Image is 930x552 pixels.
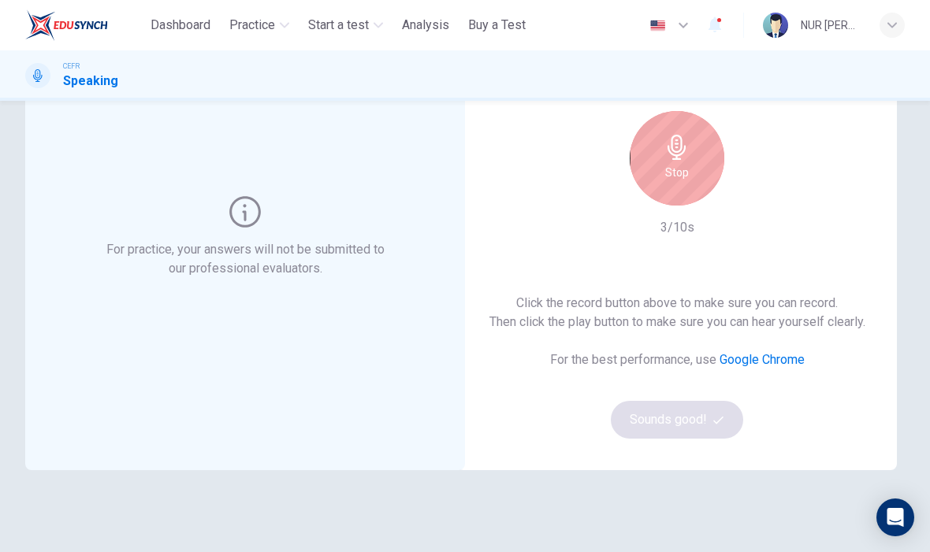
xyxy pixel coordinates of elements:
[660,218,694,237] h6: 3/10s
[720,352,805,367] a: Google Chrome
[462,11,532,39] button: Buy a Test
[876,498,914,536] div: Open Intercom Messenger
[468,16,526,35] span: Buy a Test
[396,11,456,39] button: Analysis
[763,13,788,38] img: Profile picture
[489,294,865,332] h6: Click the record button above to make sure you can record. Then click the play button to make sur...
[103,240,388,278] h6: For practice, your answers will not be submitted to our professional evaluators.
[144,11,217,39] button: Dashboard
[402,16,449,35] span: Analysis
[302,11,389,39] button: Start a test
[229,16,275,35] span: Practice
[630,111,724,206] button: Stop
[308,16,369,35] span: Start a test
[63,61,80,72] span: CEFR
[223,11,296,39] button: Practice
[648,20,668,31] img: en
[151,16,210,35] span: Dashboard
[25,9,108,41] img: ELTC logo
[801,16,861,35] div: NUR [PERSON_NAME]
[25,9,144,41] a: ELTC logo
[665,163,689,182] h6: Stop
[550,350,805,369] h6: For the best performance, use
[63,72,118,91] h1: Speaking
